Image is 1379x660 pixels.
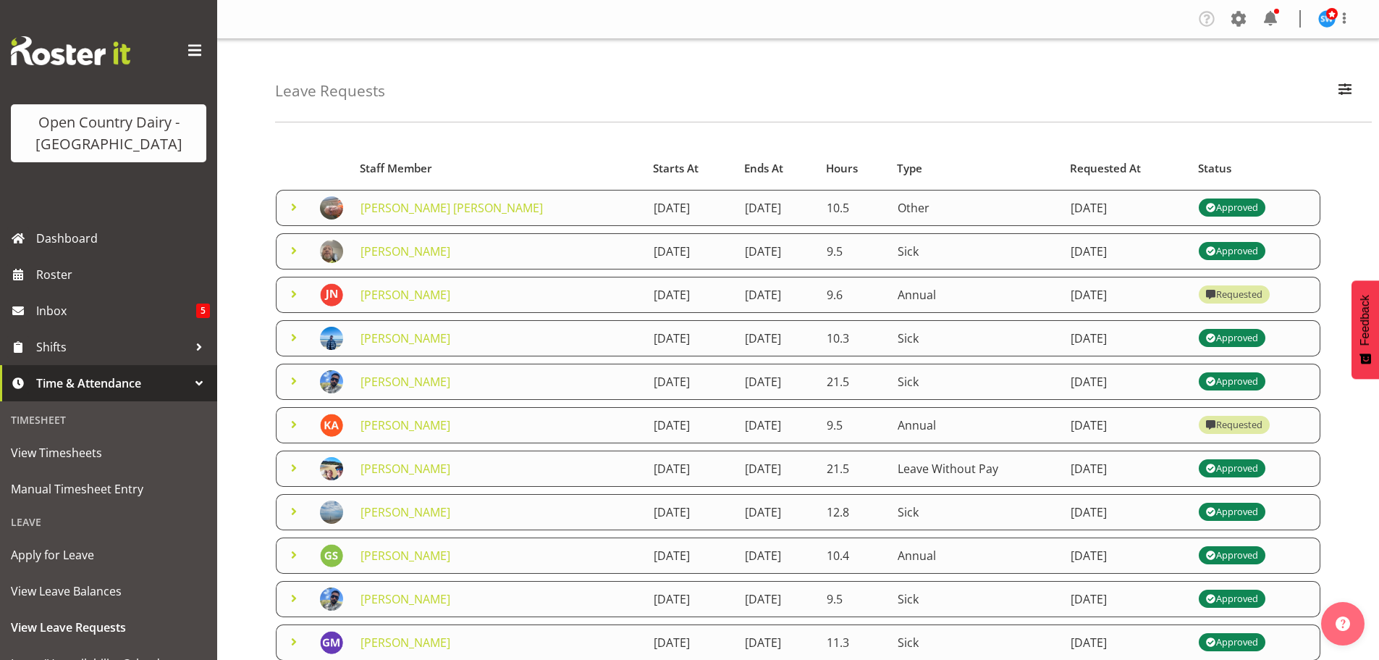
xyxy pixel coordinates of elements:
[1206,330,1258,347] div: Approved
[36,336,188,358] span: Shifts
[1062,581,1190,617] td: [DATE]
[360,635,450,651] a: [PERSON_NAME]
[1062,190,1190,226] td: [DATE]
[11,617,206,638] span: View Leave Requests
[36,264,210,285] span: Roster
[889,451,1062,487] td: Leave Without Pay
[889,407,1062,443] td: Annual
[736,451,818,487] td: [DATE]
[645,407,736,443] td: [DATE]
[4,471,214,507] a: Manual Timesheet Entry
[736,581,818,617] td: [DATE]
[1062,233,1190,270] td: [DATE]
[736,364,818,400] td: [DATE]
[320,544,343,567] img: george-smith7401.jpg
[1318,10,1336,28] img: steve-webb7510.jpg
[744,160,783,177] span: Ends At
[645,190,736,226] td: [DATE]
[645,364,736,400] td: [DATE]
[36,372,188,394] span: Time & Attendance
[889,277,1062,313] td: Annual
[25,112,192,155] div: Open Country Dairy - [GEOGRAPHIC_DATA]
[1206,634,1258,651] div: Approved
[4,609,214,646] a: View Leave Requests
[11,36,130,65] img: Rosterit website logo
[818,364,889,400] td: 21.5
[360,417,450,433] a: [PERSON_NAME]
[1070,160,1141,177] span: Requested At
[360,243,450,259] a: [PERSON_NAME]
[736,494,818,530] td: [DATE]
[645,494,736,530] td: [DATE]
[653,160,699,177] span: Starts At
[818,407,889,443] td: 9.5
[360,160,432,177] span: Staff Member
[360,591,450,607] a: [PERSON_NAME]
[196,304,210,318] span: 5
[1336,617,1350,631] img: help-xxl-2.png
[645,581,736,617] td: [DATE]
[818,277,889,313] td: 9.6
[320,327,343,350] img: gagandeep-singh4d7a3a6934190d8a8fbfcf0653a88b58.png
[1062,538,1190,574] td: [DATE]
[1206,590,1258,608] div: Approved
[818,451,889,487] td: 21.5
[1359,295,1372,346] span: Feedback
[889,494,1062,530] td: Sick
[1206,547,1258,564] div: Approved
[4,435,214,471] a: View Timesheets
[1206,373,1258,390] div: Approved
[11,580,206,602] span: View Leave Balances
[889,581,1062,617] td: Sick
[1206,286,1262,304] div: Requested
[818,538,889,574] td: 10.4
[11,478,206,500] span: Manual Timesheet Entry
[645,451,736,487] td: [DATE]
[320,588,343,611] img: bhupinder-dhaliwale520c7e83d2cff55cd0c5581e3f2827c.png
[320,414,343,437] img: kimberley-rose-adams11195.jpg
[36,227,210,249] span: Dashboard
[275,83,385,99] h4: Leave Requests
[320,631,343,654] img: glenn-mcpherson10151.jpg
[360,374,450,390] a: [PERSON_NAME]
[736,538,818,574] td: [DATE]
[1062,277,1190,313] td: [DATE]
[826,160,858,177] span: Hours
[645,233,736,270] td: [DATE]
[889,364,1062,400] td: Sick
[4,405,214,435] div: Timesheet
[360,504,450,520] a: [PERSON_NAME]
[897,160,922,177] span: Type
[645,277,736,313] td: [DATE]
[736,320,818,356] td: [DATE]
[360,548,450,564] a: [PERSON_NAME]
[4,537,214,573] a: Apply for Leave
[645,538,736,574] td: [DATE]
[320,370,343,393] img: bhupinder-dhaliwale520c7e83d2cff55cd0c5581e3f2827c.png
[1062,407,1190,443] td: [DATE]
[1206,199,1258,217] div: Approved
[1351,280,1379,379] button: Feedback - Show survey
[818,320,889,356] td: 10.3
[645,320,736,356] td: [DATE]
[736,407,818,443] td: [DATE]
[1062,320,1190,356] td: [DATE]
[11,544,206,566] span: Apply for Leave
[818,581,889,617] td: 9.5
[736,190,818,226] td: [DATE]
[889,190,1062,226] td: Other
[818,190,889,226] td: 10.5
[4,573,214,609] a: View Leave Balances
[360,200,543,216] a: [PERSON_NAME] [PERSON_NAME]
[360,330,450,346] a: [PERSON_NAME]
[1206,460,1258,477] div: Approved
[320,457,343,480] img: darren-norris01750028e729ded4fb89b9472d205d7c.png
[320,501,343,524] img: shannan-woodf291859c4bc8d9abde3b334727cd5531.png
[889,320,1062,356] td: Sick
[818,233,889,270] td: 9.5
[320,196,343,220] img: fraser-stephens867d80d0bdf85d5522d0368dc062b50c.png
[736,233,818,270] td: [DATE]
[1062,451,1190,487] td: [DATE]
[4,507,214,537] div: Leave
[320,240,343,263] img: marcus-waretini1601ea88bb4859614f82db24c73668a7.png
